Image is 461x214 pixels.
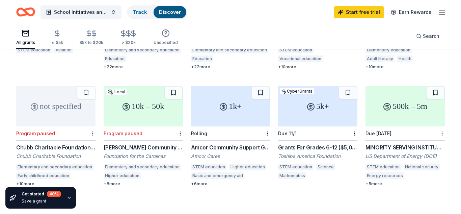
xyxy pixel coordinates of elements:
[104,55,126,62] div: Education
[316,164,335,170] div: Science
[191,181,270,187] div: + 6 more
[229,164,266,170] div: Higher education
[16,130,55,136] div: Program paused
[119,27,137,49] button: > $20k
[16,153,96,160] div: Chubb Charitable Foundation
[47,191,61,197] div: 40 %
[104,47,181,53] div: Elementary and secondary education
[104,181,183,187] div: + 8 more
[54,8,108,16] span: School Initiatives and Schlorships
[365,55,395,62] div: Adult literacy
[278,86,357,181] a: 5k+CyberGrantsDue 11/1Grants For Grades 6-12 ($5,000 or More)Toshiba America FoundationSTEM educa...
[365,64,445,70] div: + 10 more
[334,6,384,18] a: Start free trial
[365,86,445,126] div: 500k – 5m
[365,181,445,187] div: + 5 more
[106,89,127,95] div: Local
[191,47,268,53] div: Elementary and secondary education
[278,130,297,136] div: Due 11/1
[278,153,357,160] div: Toshiba America Foundation
[16,164,93,170] div: Elementary and secondary education
[191,86,270,187] a: 1k+RollingAmcor Community Support GrantsAmcor CaresSTEM educationHigher educationBasic and emerge...
[280,88,314,94] div: CyberGrants
[22,198,61,204] div: Save a grant
[365,172,404,179] div: Energy resources
[22,191,61,197] div: Get started
[127,5,187,19] button: TrackDiscover
[104,164,181,170] div: Elementary and secondary education
[191,130,207,136] div: Rolling
[278,64,357,70] div: + 10 more
[365,47,412,53] div: Elementary education
[191,64,270,70] div: + 22 more
[278,86,357,126] div: 5k+
[51,27,63,49] button: ≤ $5k
[278,55,323,62] div: Vocational education
[191,153,270,160] div: Amcor Cares
[133,9,147,15] a: Track
[159,9,181,15] a: Discover
[278,143,357,151] div: Grants For Grades 6-12 ($5,000 or More)
[16,86,96,126] div: not specified
[365,130,391,136] div: Due [DATE]
[365,153,445,160] div: US Department of Energy (DOE)
[365,86,445,187] a: 500k – 5mDue [DATE]MINORITY SERVING INSTITUTIONS PARTNERSHIP PROGRAM (MSIPP) CONSORTIA GRANT PROG...
[16,143,96,151] div: Chubb Charitable Foundation Grants
[16,26,35,49] button: All grants
[104,86,183,126] div: 10k – 50k
[104,130,142,136] div: Program paused
[397,55,413,62] div: Health
[404,164,440,170] div: National security
[104,86,183,187] a: 10k – 50kLocalProgram paused[PERSON_NAME] Community Foundation - Children, Youth, and Young Adult...
[16,40,35,45] div: All grants
[411,29,445,43] button: Search
[278,164,314,170] div: STEM education
[191,143,270,151] div: Amcor Community Support Grants
[154,26,178,49] button: Unspecified
[79,40,103,45] div: $5k to $20k
[278,172,306,179] div: Mathematics
[278,47,314,53] div: STEM education
[119,40,137,45] div: > $20k
[104,153,183,160] div: Foundation for the Carolinas
[79,27,103,49] button: $5k to $20k
[191,172,244,179] div: Basic and emergency aid
[365,143,445,151] div: MINORITY SERVING INSTITUTIONS PARTNERSHIP PROGRAM (MSIPP) CONSORTIA GRANT PROGRAM (CGP)
[154,40,178,45] div: Unspecified
[191,86,270,126] div: 1k+
[191,164,226,170] div: STEM education
[16,172,71,179] div: Early childhood education
[191,55,213,62] div: Education
[104,64,183,70] div: + 22 more
[104,172,141,179] div: Higher education
[16,181,96,187] div: + 10 more
[365,164,401,170] div: STEM education
[16,47,52,53] div: STEM education
[423,32,439,40] span: Search
[104,143,183,151] div: [PERSON_NAME] Community Foundation - Children, Youth, and Young Adult Grants
[40,5,121,19] button: School Initiatives and Schlorships
[387,6,435,18] a: Earn Rewards
[16,86,96,187] a: not specifiedProgram pausedChubb Charitable Foundation GrantsChubb Charitable FoundationElementar...
[54,47,73,53] div: Aviation
[51,40,63,45] div: ≤ $5k
[16,4,35,20] a: Home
